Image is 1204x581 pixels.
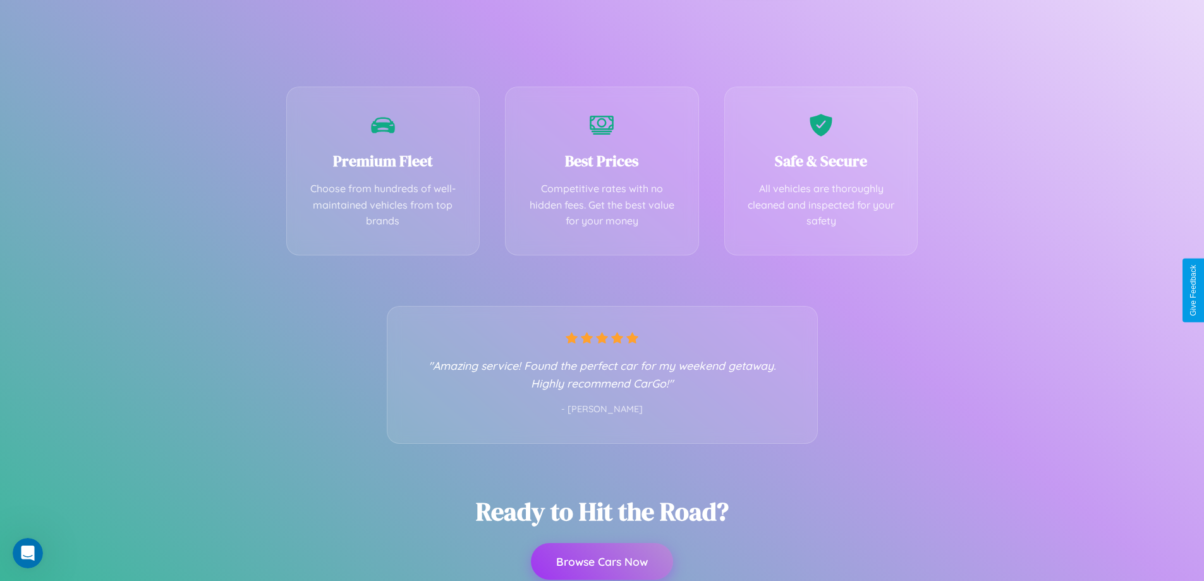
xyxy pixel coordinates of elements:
[413,401,792,418] p: - [PERSON_NAME]
[525,150,679,171] h3: Best Prices
[1189,265,1198,316] div: Give Feedback
[306,150,461,171] h3: Premium Fleet
[13,538,43,568] iframe: Intercom live chat
[525,181,679,229] p: Competitive rates with no hidden fees. Get the best value for your money
[531,543,673,580] button: Browse Cars Now
[306,181,461,229] p: Choose from hundreds of well-maintained vehicles from top brands
[476,494,729,529] h2: Ready to Hit the Road?
[413,357,792,392] p: "Amazing service! Found the perfect car for my weekend getaway. Highly recommend CarGo!"
[744,150,899,171] h3: Safe & Secure
[744,181,899,229] p: All vehicles are thoroughly cleaned and inspected for your safety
